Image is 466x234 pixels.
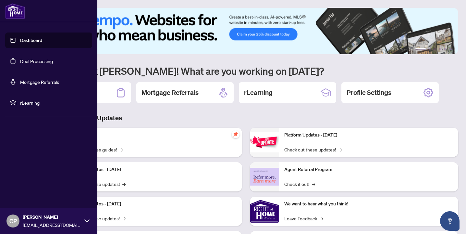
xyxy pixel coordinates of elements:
[428,48,431,50] button: 2
[23,214,81,221] span: [PERSON_NAME]
[415,48,426,50] button: 1
[68,132,237,139] p: Self-Help
[68,201,237,208] p: Platform Updates - [DATE]
[250,168,279,186] img: Agent Referral Program
[284,146,342,153] a: Check out these updates!→
[444,48,447,50] button: 5
[284,215,323,222] a: Leave Feedback→
[20,58,53,64] a: Deal Processing
[250,132,279,152] img: Platform Updates - June 23, 2025
[250,197,279,226] img: We want to hear what you think!
[34,113,458,123] h3: Brokerage & Industry Updates
[244,88,273,97] h2: rLearning
[20,37,42,43] a: Dashboard
[122,215,126,222] span: →
[122,180,126,188] span: →
[141,88,199,97] h2: Mortgage Referrals
[284,201,453,208] p: We want to hear what you think!
[449,48,452,50] button: 6
[440,211,460,231] button: Open asap
[232,130,239,138] span: pushpin
[320,215,323,222] span: →
[347,88,391,97] h2: Profile Settings
[20,99,88,106] span: rLearning
[439,48,441,50] button: 4
[34,8,458,54] img: Slide 0
[9,216,17,226] span: CP
[23,221,81,228] span: [EMAIL_ADDRESS][DOMAIN_NAME]
[434,48,436,50] button: 3
[20,79,59,85] a: Mortgage Referrals
[338,146,342,153] span: →
[284,166,453,173] p: Agent Referral Program
[284,180,315,188] a: Check it out!→
[284,132,453,139] p: Platform Updates - [DATE]
[34,65,458,77] h1: Welcome back [PERSON_NAME]! What are you working on [DATE]?
[312,180,315,188] span: →
[119,146,123,153] span: →
[68,166,237,173] p: Platform Updates - [DATE]
[5,3,25,19] img: logo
